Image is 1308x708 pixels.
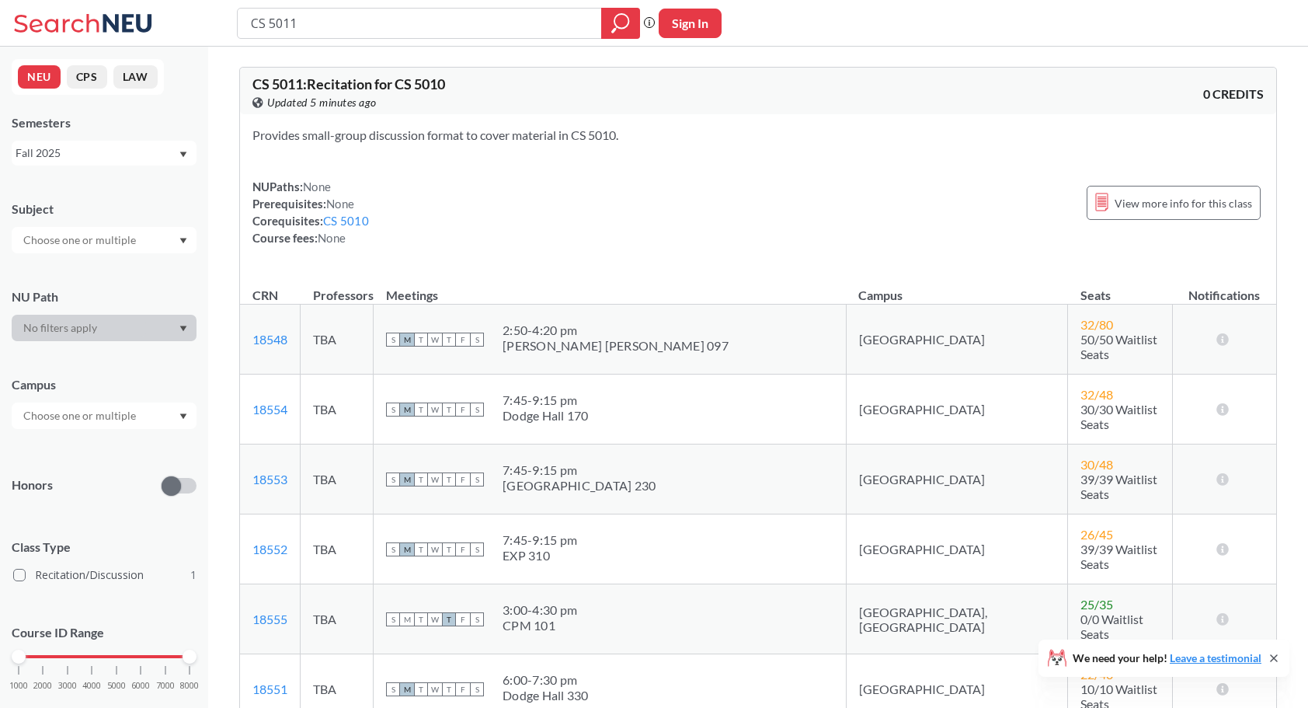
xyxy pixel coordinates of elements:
div: 2:50 - 4:20 pm [503,323,729,338]
svg: magnifying glass [611,12,630,34]
span: S [470,473,484,487]
span: 3000 [58,682,77,690]
span: 39/39 Waitlist Seats [1080,472,1157,501]
span: M [400,542,414,556]
span: W [428,333,442,347]
span: 26 / 45 [1080,527,1113,542]
span: F [456,333,470,347]
span: S [470,612,484,626]
td: [GEOGRAPHIC_DATA] [846,375,1067,445]
span: M [400,473,414,487]
span: T [414,333,428,347]
span: F [456,403,470,417]
div: Subject [12,201,197,218]
div: Campus [12,376,197,393]
td: TBA [301,514,374,584]
span: 0/0 Waitlist Seats [1080,612,1143,641]
button: CPS [67,65,107,89]
p: Honors [12,476,53,494]
p: Course ID Range [12,624,197,642]
td: TBA [301,445,374,514]
th: Meetings [374,271,847,305]
div: Dropdown arrow [12,403,197,429]
span: S [470,403,484,417]
td: TBA [301,375,374,445]
span: None [318,231,346,245]
span: 0 CREDITS [1203,85,1264,103]
span: T [442,542,456,556]
label: Recitation/Discussion [13,565,197,585]
td: [GEOGRAPHIC_DATA], [GEOGRAPHIC_DATA] [846,584,1067,654]
td: [GEOGRAPHIC_DATA] [846,305,1067,375]
span: T [442,333,456,347]
span: S [470,542,484,556]
span: W [428,542,442,556]
div: 7:45 - 9:15 pm [503,532,577,548]
span: M [400,403,414,417]
span: S [386,542,400,556]
a: 18548 [252,332,287,347]
span: 1000 [9,682,28,690]
span: T [414,612,428,626]
div: NUPaths: Prerequisites: Corequisites: Course fees: [252,178,369,246]
td: TBA [301,584,374,654]
section: Provides small-group discussion format to cover material in CS 5010. [252,127,1264,144]
span: S [386,473,400,487]
span: F [456,542,470,556]
div: 3:00 - 4:30 pm [503,602,577,618]
th: Seats [1068,271,1172,305]
button: NEU [18,65,61,89]
input: Choose one or multiple [16,231,146,249]
div: Dropdown arrow [12,315,197,341]
span: 6000 [131,682,150,690]
span: Class Type [12,539,197,556]
span: 30/30 Waitlist Seats [1080,402,1157,431]
span: Updated 5 minutes ago [267,94,377,111]
th: Professors [301,271,374,305]
span: 1 [190,567,197,584]
div: Dodge Hall 170 [503,408,589,424]
div: [GEOGRAPHIC_DATA] 230 [503,478,656,494]
span: T [442,473,456,487]
span: None [326,197,354,211]
div: 7:45 - 9:15 pm [503,462,656,478]
span: 50/50 Waitlist Seats [1080,332,1157,361]
span: 2000 [33,682,52,690]
div: 6:00 - 7:30 pm [503,672,589,688]
span: S [386,403,400,417]
svg: Dropdown arrow [179,326,187,332]
span: 5000 [107,682,126,690]
span: W [428,612,442,626]
span: 25 / 35 [1080,597,1113,612]
div: Dodge Hall 330 [503,688,589,703]
span: S [386,612,400,626]
a: 18553 [252,472,287,487]
span: None [303,180,331,194]
span: 8000 [180,682,199,690]
td: [GEOGRAPHIC_DATA] [846,514,1067,584]
div: 7:45 - 9:15 pm [503,392,589,408]
span: W [428,473,442,487]
div: [PERSON_NAME] [PERSON_NAME] 097 [503,338,729,354]
span: S [470,682,484,696]
span: 32 / 48 [1080,387,1113,402]
span: CS 5011 : Recitation for CS 5010 [252,75,445,92]
th: Campus [846,271,1067,305]
a: 18551 [252,682,287,696]
button: LAW [113,65,158,89]
span: 30 / 48 [1080,457,1113,472]
svg: Dropdown arrow [179,152,187,158]
div: CRN [252,287,278,304]
span: T [442,612,456,626]
span: W [428,403,442,417]
span: S [470,333,484,347]
span: T [414,403,428,417]
div: Dropdown arrow [12,227,197,253]
span: T [442,403,456,417]
svg: Dropdown arrow [179,413,187,420]
span: We need your help! [1073,653,1261,664]
span: F [456,612,470,626]
div: EXP 310 [503,548,577,563]
span: M [400,612,414,626]
span: M [400,682,414,696]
